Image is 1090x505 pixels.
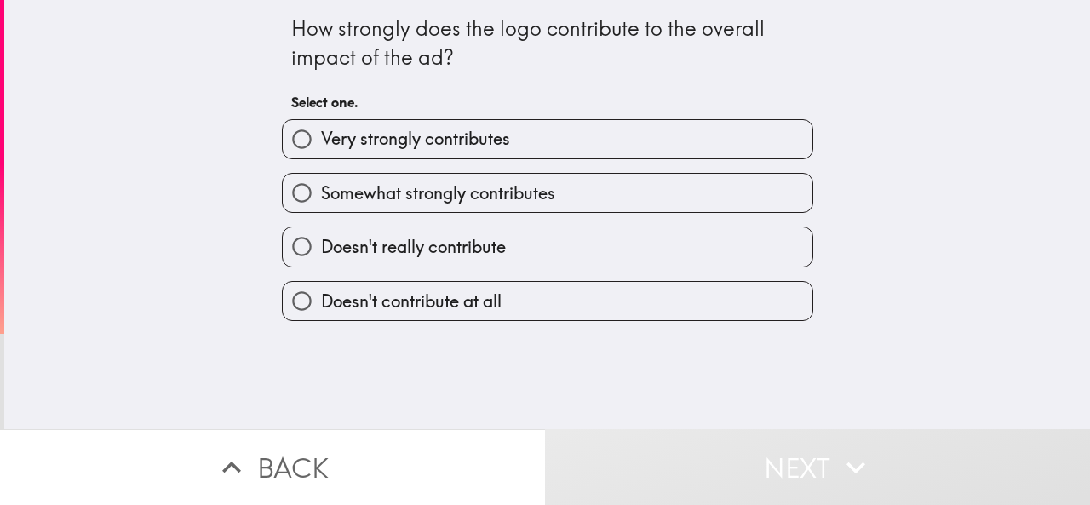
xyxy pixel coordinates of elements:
[321,127,510,151] span: Very strongly contributes
[321,181,555,205] span: Somewhat strongly contributes
[321,235,506,259] span: Doesn't really contribute
[545,429,1090,505] button: Next
[321,290,502,313] span: Doesn't contribute at all
[283,120,812,158] button: Very strongly contributes
[291,14,804,72] div: How strongly does the logo contribute to the overall impact of the ad?
[283,174,812,212] button: Somewhat strongly contributes
[283,282,812,320] button: Doesn't contribute at all
[291,93,804,112] h6: Select one.
[283,227,812,266] button: Doesn't really contribute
